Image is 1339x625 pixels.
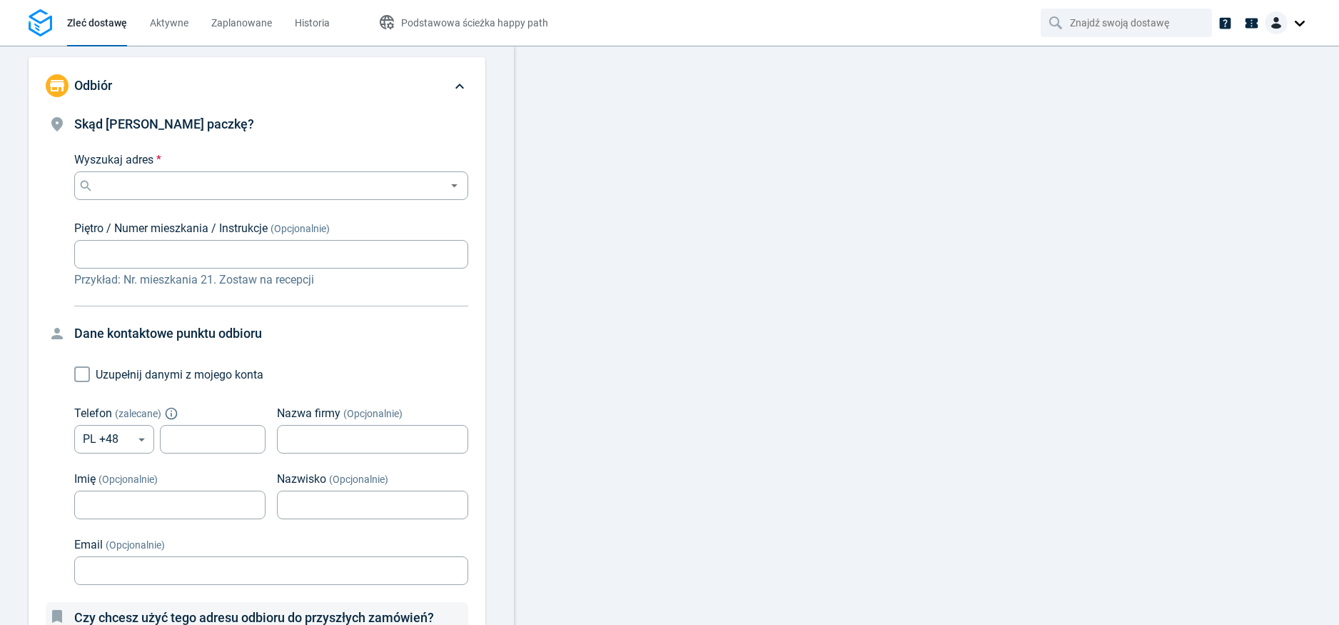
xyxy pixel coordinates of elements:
span: Uzupełnij danymi z mojego konta [96,368,263,381]
h4: Dane kontaktowe punktu odbioru [74,324,468,344]
span: Historia [295,17,330,29]
span: Email [74,538,103,551]
span: ( zalecane ) [115,408,161,419]
span: Podstawowa ścieżka happy path [401,17,548,29]
span: Zleć dostawę [67,17,127,29]
span: Wyszukaj adres [74,153,153,166]
span: Odbiór [74,78,112,93]
span: Czy chcesz użyć tego adresu odbioru do przyszłych zamówień? [74,610,434,625]
button: Open [445,177,463,195]
span: Skąd [PERSON_NAME] paczkę? [74,116,254,131]
p: Przykład: Nr. mieszkania 21. Zostaw na recepcji [74,271,468,289]
span: (Opcjonalnie) [106,539,165,551]
button: Explain "Recommended" [167,409,176,418]
span: Nazwisko [277,472,326,486]
span: Zaplanowane [211,17,272,29]
span: (Opcjonalnie) [98,474,158,485]
span: Nazwa firmy [277,406,340,420]
span: (Opcjonalnie) [343,408,403,419]
img: Logo [29,9,52,37]
span: Telefon [74,406,112,420]
span: Imię [74,472,96,486]
div: PL +48 [74,425,154,454]
span: (Opcjonalnie) [271,223,330,234]
span: (Opcjonalnie) [329,474,388,485]
span: Piętro / Numer mieszkania / Instrukcje [74,221,268,235]
span: Aktywne [150,17,188,29]
input: Znajdź swoją dostawę [1070,9,1186,36]
div: Odbiór [29,57,485,114]
img: Client [1265,11,1288,34]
